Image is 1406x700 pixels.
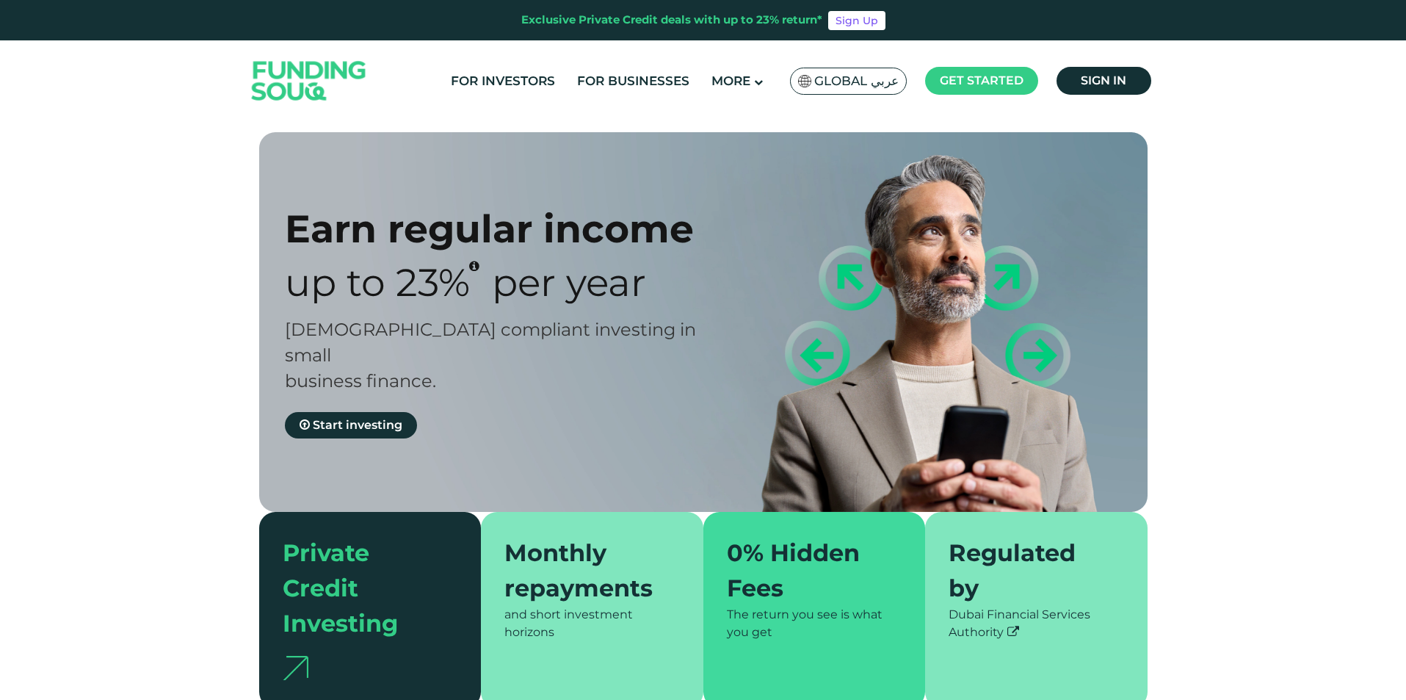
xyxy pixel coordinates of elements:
a: Sign Up [828,11,885,30]
img: SA Flag [798,75,811,87]
span: More [711,73,750,88]
div: Earn regular income [285,206,729,252]
span: Up to 23% [285,259,470,306]
span: Sign in [1081,73,1126,87]
div: Exclusive Private Credit deals with up to 23% return* [521,12,822,29]
img: Logo [237,44,381,118]
span: Start investing [313,418,402,432]
a: Start investing [285,412,417,439]
div: Regulated by [949,535,1106,606]
i: 23% IRR (expected) ~ 15% Net yield (expected) [469,260,479,272]
div: 0% Hidden Fees [727,535,885,606]
a: For Businesses [573,69,693,93]
img: arrow [283,656,308,680]
span: Global عربي [814,73,899,90]
div: The return you see is what you get [727,606,902,641]
div: and short investment horizons [504,606,680,641]
span: [DEMOGRAPHIC_DATA] compliant investing in small business finance. [285,319,696,392]
div: Dubai Financial Services Authority [949,606,1124,641]
div: Monthly repayments [504,535,662,606]
a: Sign in [1057,67,1151,95]
span: Get started [940,73,1023,87]
a: For Investors [447,69,559,93]
div: Private Credit Investing [283,535,441,641]
span: Per Year [492,259,646,306]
